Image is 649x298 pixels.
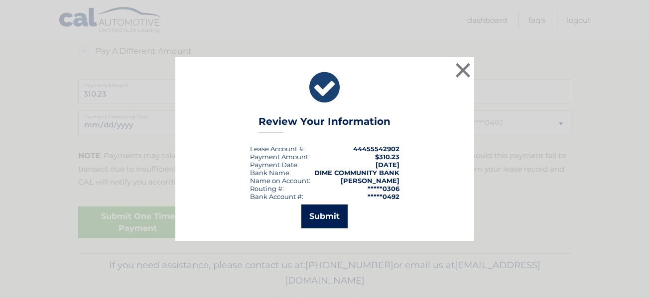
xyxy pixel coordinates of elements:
div: Bank Account #: [250,193,303,200]
div: Payment Amount: [250,153,310,161]
button: Submit [301,204,348,228]
strong: [PERSON_NAME] [341,177,399,185]
div: Bank Name: [250,169,291,177]
div: : [250,161,299,169]
strong: DIME COMMUNITY BANK [314,169,399,177]
span: $310.23 [375,153,399,161]
span: [DATE] [376,161,399,169]
h3: Review Your Information [259,115,390,133]
div: Lease Account #: [250,145,305,153]
button: × [453,60,473,80]
div: Routing #: [250,185,284,193]
span: Payment Date [250,161,297,169]
div: Name on Account: [250,177,310,185]
strong: 44455542902 [353,145,399,153]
